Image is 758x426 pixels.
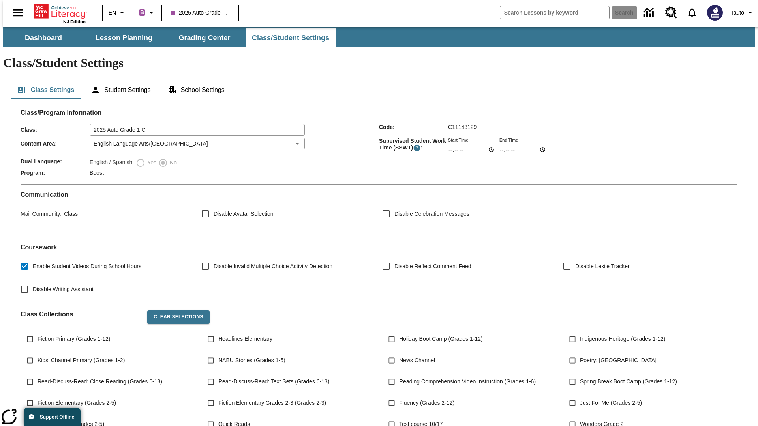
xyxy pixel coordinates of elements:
[21,191,737,198] h2: Communication
[145,159,156,167] span: Yes
[246,28,336,47] button: Class/Student Settings
[21,140,90,147] span: Content Area :
[161,80,231,99] button: School Settings
[105,6,130,20] button: Language: EN, Select a language
[33,262,141,271] span: Enable Student Videos During School Hours
[63,19,86,24] span: NJ Edition
[399,335,483,343] span: Holiday Boot Camp (Grades 1-12)
[4,28,83,47] button: Dashboard
[399,377,536,386] span: Reading Comprehension Video Instruction (Grades 1-6)
[11,80,747,99] div: Class/Student Settings
[90,158,132,168] label: English / Spanish
[580,335,665,343] span: Indigenous Heritage (Grades 1-12)
[34,3,86,24] div: Home
[34,4,86,19] a: Home
[660,2,682,23] a: Resource Center, Will open in new tab
[136,6,159,20] button: Boost Class color is purple. Change class color
[21,191,737,230] div: Communication
[21,109,737,116] h2: Class/Program Information
[178,34,230,43] span: Grading Center
[21,310,141,318] h2: Class Collections
[25,34,62,43] span: Dashboard
[165,28,244,47] button: Grading Center
[96,34,152,43] span: Lesson Planning
[11,80,81,99] button: Class Settings
[3,28,336,47] div: SubNavbar
[394,210,469,218] span: Disable Celebration Messages
[413,144,421,152] button: Supervised Student Work Time is the timeframe when students can take LevelSet and when lessons ar...
[399,356,435,364] span: News Channel
[214,210,274,218] span: Disable Avatar Selection
[21,170,90,176] span: Program :
[500,6,609,19] input: search field
[639,2,660,24] a: Data Center
[379,124,448,130] span: Code :
[84,28,163,47] button: Lesson Planning
[3,27,755,47] div: SubNavbar
[140,7,144,17] span: B
[171,9,229,17] span: 2025 Auto Grade 1 C
[580,377,677,386] span: Spring Break Boot Camp (Grades 1-12)
[38,399,116,407] span: Fiction Elementary (Grades 2-5)
[90,124,305,136] input: Class
[33,285,94,293] span: Disable Writing Assistant
[21,127,90,133] span: Class :
[731,9,744,17] span: Tauto
[90,170,104,176] span: Boost
[109,9,116,17] span: EN
[580,399,642,407] span: Just For Me (Grades 2-5)
[575,262,630,271] span: Disable Lexile Tracker
[21,158,90,164] span: Dual Language :
[218,335,272,343] span: Headlines Elementary
[499,137,518,143] label: End Time
[90,138,305,149] div: English Language Arts/[GEOGRAPHIC_DATA]
[702,2,728,23] button: Select a new avatar
[707,5,723,21] img: Avatar
[379,138,448,152] span: Supervised Student Work Time (SSWT) :
[62,211,78,217] span: Class
[38,377,162,386] span: Read-Discuss-Read: Close Reading (Grades 6-13)
[168,159,177,167] span: No
[218,356,285,364] span: NABU Stories (Grades 1-5)
[84,80,157,99] button: Student Settings
[580,356,657,364] span: Poetry: [GEOGRAPHIC_DATA]
[21,117,737,178] div: Class/Program Information
[38,335,110,343] span: Fiction Primary (Grades 1-12)
[448,137,468,143] label: Start Time
[214,262,332,271] span: Disable Invalid Multiple Choice Activity Detection
[682,2,702,23] a: Notifications
[21,211,62,217] span: Mail Community :
[40,414,74,420] span: Support Offline
[24,408,81,426] button: Support Offline
[21,243,737,297] div: Coursework
[147,310,209,324] button: Clear Selections
[6,1,30,24] button: Open side menu
[3,56,755,70] h1: Class/Student Settings
[252,34,329,43] span: Class/Student Settings
[218,377,329,386] span: Read-Discuss-Read: Text Sets (Grades 6-13)
[38,356,125,364] span: Kids' Channel Primary (Grades 1-2)
[728,6,758,20] button: Profile/Settings
[218,399,326,407] span: Fiction Elementary Grades 2-3 (Grades 2-3)
[448,124,477,130] span: C11143129
[21,243,737,251] h2: Course work
[394,262,471,271] span: Disable Reflect Comment Feed
[399,399,454,407] span: Fluency (Grades 2-12)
